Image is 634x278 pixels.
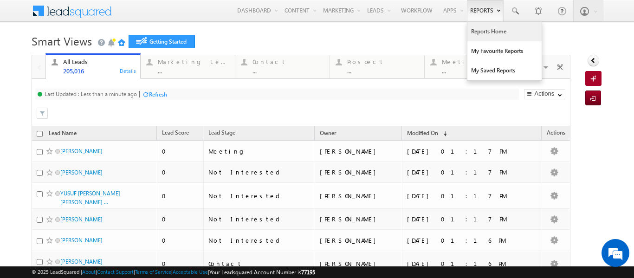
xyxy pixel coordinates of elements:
[149,91,167,98] div: Refresh
[158,67,229,74] div: ...
[208,259,311,268] div: Contact
[301,269,315,276] span: 77195
[162,147,199,155] div: 0
[48,49,156,61] div: Chat with us now
[45,53,141,79] a: All Leads205,016Details
[320,192,398,200] div: [PERSON_NAME]
[208,215,311,223] div: Not Interested
[32,268,315,277] span: © 2025 LeadSquared | | | | |
[204,128,240,140] a: Lead Stage
[63,67,135,74] div: 205,016
[126,214,168,227] em: Start Chat
[467,22,542,41] a: Reports Home
[162,259,199,268] div: 0
[208,147,311,155] div: Meeting
[467,61,542,80] a: My Saved Reports
[60,216,103,223] a: [PERSON_NAME]
[97,269,134,275] a: Contact Support
[252,58,324,65] div: Contact
[60,237,103,244] a: [PERSON_NAME]
[320,236,398,245] div: [PERSON_NAME]
[60,148,103,155] a: [PERSON_NAME]
[208,168,311,176] div: Not Interested
[252,67,324,74] div: ...
[162,129,189,136] span: Lead Score
[140,55,235,78] a: Marketing Leads...
[330,55,425,78] a: Prospect...
[60,258,103,274] a: [PERSON_NAME] [PERSON_NAME]
[152,5,175,27] div: Minimize live chat window
[129,35,195,48] a: Getting Started
[135,269,171,275] a: Terms of Service
[162,215,199,223] div: 0
[162,192,199,200] div: 0
[32,33,92,48] span: Smart Views
[442,67,513,74] div: ...
[162,236,199,245] div: 0
[162,168,199,176] div: 0
[542,128,570,140] span: Actions
[157,128,194,140] a: Lead Score
[320,147,398,155] div: [PERSON_NAME]
[208,236,311,245] div: Not Interested
[407,129,438,136] span: Modified On
[442,58,513,65] div: Meeting
[158,58,229,65] div: Marketing Leads
[12,86,169,207] textarea: Type your message and hit 'Enter'
[44,128,81,140] a: Lead Name
[82,269,96,275] a: About
[119,66,137,75] div: Details
[320,168,398,176] div: [PERSON_NAME]
[440,130,447,137] span: (sorted descending)
[208,129,235,136] span: Lead Stage
[37,131,43,137] input: Check all records
[173,269,208,275] a: Acceptable Use
[424,55,519,78] a: Meeting...
[209,269,315,276] span: Your Leadsquared Account Number is
[347,67,419,74] div: ...
[60,190,120,206] a: YUSUF [PERSON_NAME] [PERSON_NAME] ...
[467,41,542,61] a: My Favourite Reports
[320,129,336,136] span: Owner
[347,58,419,65] div: Prospect
[407,215,535,223] div: [DATE] 01:17 PM
[16,49,39,61] img: d_60004797649_company_0_60004797649
[320,259,398,268] div: [PERSON_NAME]
[407,192,535,200] div: [DATE] 01:17 PM
[63,58,135,65] div: All Leads
[402,128,452,140] a: Modified On (sorted descending)
[45,91,137,97] div: Last Updated : Less than a minute ago
[407,236,535,245] div: [DATE] 01:16 PM
[407,168,535,176] div: [DATE] 01:17 PM
[208,192,311,200] div: Not Interested
[407,259,535,268] div: [DATE] 01:16 PM
[235,55,330,78] a: Contact...
[407,147,535,155] div: [DATE] 01:17 PM
[60,169,103,176] a: [PERSON_NAME]
[320,215,398,223] div: [PERSON_NAME]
